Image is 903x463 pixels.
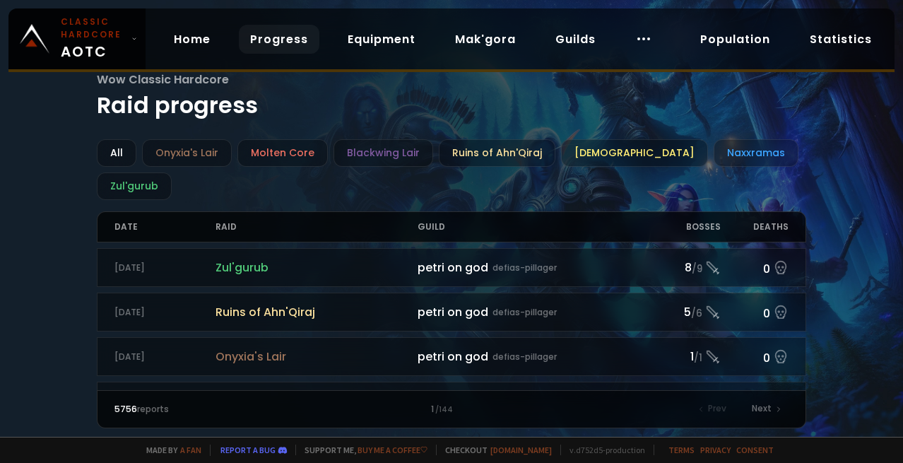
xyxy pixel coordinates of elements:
div: petri on god [418,348,654,365]
span: 5756 [114,403,137,415]
a: [DOMAIN_NAME] [490,445,552,455]
a: [DATE]Ruins of Ahn'Qirajpetri on goddefias-pillager5/60 [97,293,805,332]
span: Zul'gurub [216,259,418,276]
div: [DATE] [114,306,216,319]
a: Consent [736,445,774,455]
span: Onyxia's Lair [216,348,418,365]
span: v. d752d5 - production [560,445,645,455]
a: Buy me a coffee [358,445,427,455]
div: 0 [721,302,788,322]
div: [DATE] [114,262,216,274]
div: Naxxramas [714,139,798,167]
div: 5 [654,303,721,321]
div: Blackwing Lair [334,139,433,167]
div: Prev [691,399,735,419]
a: Equipment [336,25,427,54]
div: 1 [283,403,620,416]
div: Date [114,212,216,242]
div: 0 [721,257,788,278]
a: a fan [180,445,201,455]
span: Checkout [436,445,552,455]
small: / 6 [691,307,702,321]
small: Classic Hardcore [61,16,126,41]
small: defias-pillager [492,306,557,319]
span: AOTC [61,16,126,62]
small: / 1 [694,351,702,365]
div: Bosses [654,212,721,242]
a: [DATE]Onyxia's Lairpetri on goddefias-pillager1/10 [97,337,805,376]
div: [DATE] [114,351,216,363]
a: [DATE]Onyxia's LairDont Be Weirddefias-pillager1/10 [97,382,805,421]
div: Guild [418,212,654,242]
small: / 9 [692,262,702,276]
div: Raid [216,212,418,242]
div: 1 [654,348,721,365]
div: Onyxia's Lair [142,139,232,167]
a: Mak'gora [444,25,527,54]
a: [DATE]Zul'gurubpetri on goddefias-pillager8/90 [97,248,805,287]
a: Progress [239,25,319,54]
small: defias-pillager [492,351,557,363]
div: Ruins of Ahn'Qiraj [439,139,555,167]
span: Made by [138,445,201,455]
h1: Raid progress [97,71,805,122]
span: Support me, [295,445,427,455]
a: Privacy [700,445,731,455]
a: Home [163,25,222,54]
a: Statistics [798,25,883,54]
small: defias-pillager [492,262,557,274]
div: All [97,139,136,167]
span: Ruins of Ahn'Qiraj [216,303,418,321]
div: 0 [721,346,788,367]
div: Zul'gurub [97,172,172,200]
a: Report a bug [220,445,276,455]
a: Terms [668,445,695,455]
a: Population [689,25,781,54]
div: Molten Core [237,139,328,167]
div: Next [743,399,789,419]
span: Wow Classic Hardcore [97,71,805,88]
div: 8 [654,259,721,276]
div: [DEMOGRAPHIC_DATA] [561,139,708,167]
div: petri on god [418,259,654,276]
div: Deaths [721,212,788,242]
div: reports [114,403,283,416]
small: / 144 [435,404,453,416]
a: Guilds [544,25,607,54]
div: petri on god [418,303,654,321]
a: Classic HardcoreAOTC [8,8,146,69]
